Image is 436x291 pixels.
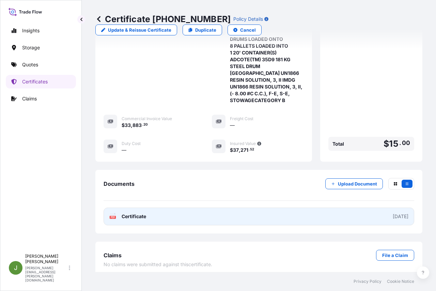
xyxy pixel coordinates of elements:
[95,25,177,35] a: Update & Reissue Certificate
[240,27,256,33] p: Cancel
[239,148,240,152] span: ,
[399,141,401,145] span: .
[142,124,143,126] span: .
[22,95,37,102] p: Claims
[228,25,262,35] button: Cancel
[230,122,235,129] span: —
[22,61,38,68] p: Quotes
[354,279,381,284] a: Privacy Policy
[332,141,344,147] span: Total
[389,140,398,148] span: 15
[104,261,212,268] span: No claims were submitted against this certificate .
[143,124,148,126] span: 20
[382,252,408,259] p: File a Claim
[387,279,414,284] a: Cookie Notice
[6,58,76,71] a: Quotes
[6,41,76,54] a: Storage
[230,148,233,152] span: $
[122,141,141,146] span: Duty Cost
[122,116,172,122] span: Commercial Invoice Value
[183,25,222,35] a: Duplicate
[104,208,414,225] a: PDFCertificate[DATE]
[230,116,253,122] span: Freight Cost
[233,16,263,22] p: Policy Details
[22,27,40,34] p: Insights
[6,92,76,106] a: Claims
[22,78,48,85] p: Certificates
[131,123,133,128] span: ,
[133,123,142,128] span: 883
[325,178,383,189] button: Upload Document
[376,250,414,261] a: File a Claim
[122,147,126,153] span: —
[230,29,304,104] span: 24 DRUMS LOADED ONTO 8 PALLETS LOADED INTO 1 20' CONTAINER(S) ADCOTE(TM) 35D9 181 KG STEEL DRUM [...
[402,141,410,145] span: 00
[6,75,76,88] a: Certificates
[25,266,67,282] p: [PERSON_NAME][EMAIL_ADDRESS][PERSON_NAME][DOMAIN_NAME]
[240,148,248,152] span: 271
[95,14,231,25] p: Certificate [PHONE_NUMBER]
[249,148,250,151] span: .
[233,148,239,152] span: 37
[111,216,115,219] text: PDF
[122,213,146,220] span: Certificate
[104,252,122,259] span: Claims
[125,123,131,128] span: 33
[195,27,216,33] p: Duplicate
[104,180,135,187] span: Documents
[384,140,389,148] span: $
[230,141,256,146] span: Insured Value
[22,44,40,51] p: Storage
[338,180,377,187] p: Upload Document
[108,27,171,33] p: Update & Reissue Certificate
[250,148,254,151] span: 52
[6,24,76,37] a: Insights
[122,123,125,128] span: $
[25,254,67,264] p: [PERSON_NAME] [PERSON_NAME]
[14,264,17,271] span: J
[393,213,408,220] div: [DATE]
